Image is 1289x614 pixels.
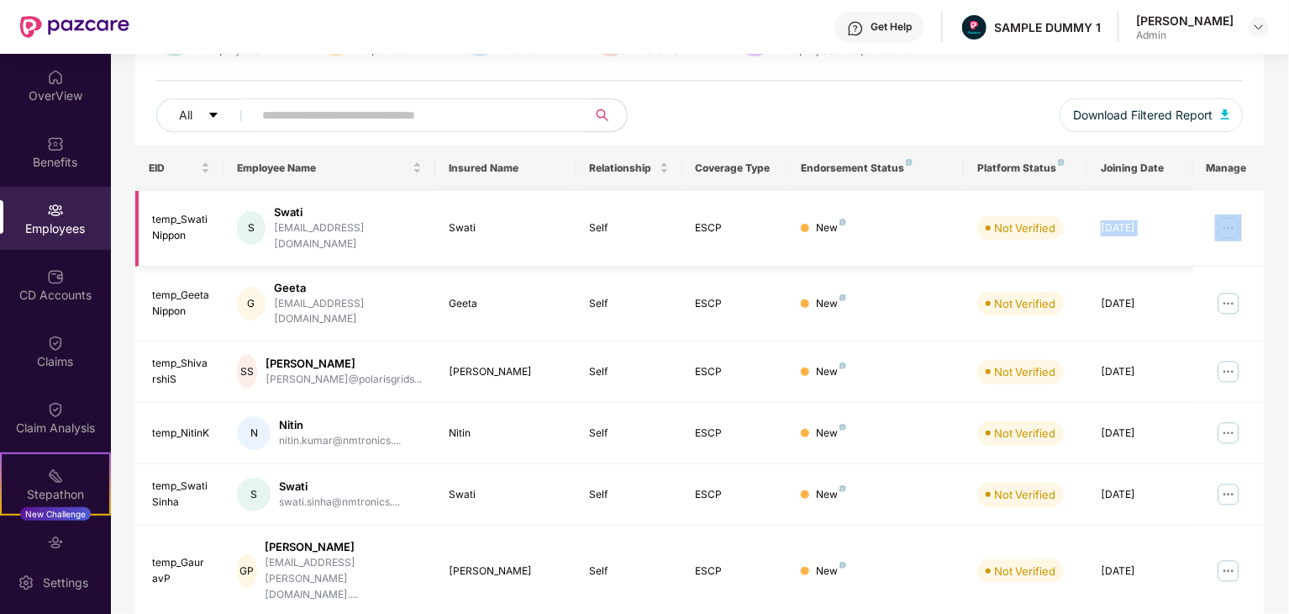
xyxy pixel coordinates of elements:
[152,555,210,587] div: temp_GauravP
[1215,420,1242,447] img: manageButton
[274,280,422,296] div: Geeta
[152,212,210,244] div: temp_SwatiNippon
[47,135,64,152] img: svg+xml;base64,PHN2ZyBpZD0iQmVuZWZpdHMiIHhtbG5zPSJodHRwOi8vd3d3LnczLm9yZy8yMDAwL3N2ZyIgd2lkdGg9Ij...
[47,534,64,551] img: svg+xml;base64,PHN2ZyBpZD0iRW5kb3JzZW1lbnRzIiB4bWxucz0iaHR0cDovL3d3dy53My5vcmcvMjAwMC9zdmciIHdpZH...
[590,487,669,503] div: Self
[839,294,846,301] img: svg+xml;base64,PHN2ZyB4bWxucz0iaHR0cDovL3d3dy53My5vcmcvMjAwMC9zdmciIHdpZHRoPSI4IiBoZWlnaHQ9IjgiIH...
[590,161,656,175] span: Relationship
[152,356,210,388] div: temp_ShivarshiS
[279,417,401,433] div: Nitin
[1215,290,1242,317] img: manageButton
[279,495,400,511] div: swati.sinha@nmtronics....
[696,220,775,236] div: ESCP
[20,16,129,38] img: New Pazcare Logo
[47,202,64,219] img: svg+xml;base64,PHN2ZyBpZD0iRW1wbG95ZWVzIiB4bWxucz0iaHR0cDovL3d3dy53My5vcmcvMjAwMC9zdmciIHdpZHRoPS...
[152,479,210,511] div: temp_SwatiSinha
[590,426,669,442] div: Self
[237,554,256,588] div: GP
[696,426,775,442] div: ESCP
[2,486,109,503] div: Stepathon
[1215,214,1242,241] img: manageButton
[839,562,846,569] img: svg+xml;base64,PHN2ZyB4bWxucz0iaHR0cDovL3d3dy53My5vcmcvMjAwMC9zdmciIHdpZHRoPSI4IiBoZWlnaHQ9IjgiIH...
[20,507,91,521] div: New Challenge
[1073,106,1213,124] span: Download Filtered Report
[994,19,1101,35] div: SAMPLE DUMMY 1
[237,478,271,511] div: S
[279,433,401,449] div: nitin.kumar@nmtronics....
[266,539,422,555] div: [PERSON_NAME]
[1221,109,1229,119] img: svg+xml;base64,PHN2ZyB4bWxucz0iaHR0cDovL3d3dy53My5vcmcvMjAwMC9zdmciIHhtbG5zOnhsaW5rPSJodHRwOi8vd3...
[47,401,64,418] img: svg+xml;base64,PHN2ZyBpZD0iQ2xhaW0iIHhtbG5zPSJodHRwOi8vd3d3LnczLm9yZy8yMDAwL3N2ZyIgd2lkdGg9IjIwIi...
[47,335,64,352] img: svg+xml;base64,PHN2ZyBpZD0iQ2xhaW0iIHhtbG5zPSJodHRwOi8vd3d3LnczLm9yZy8yMDAwL3N2ZyIgd2lkdGg9IjIwIi...
[1193,146,1264,191] th: Manage
[18,574,34,591] img: svg+xml;base64,PHN2ZyBpZD0iU2V0dGluZy0yMHgyMCIgeG1sbnM9Imh0dHA6Ly93d3cudzMub3JnLzIwMDAvc3ZnIiB3aW...
[1060,98,1243,132] button: Download Filtered Report
[156,98,259,132] button: Allcaret-down
[696,487,775,503] div: ESCP
[682,146,788,191] th: Coverage Type
[135,146,224,191] th: EID
[994,486,1055,503] div: Not Verified
[994,425,1055,442] div: Not Verified
[1215,558,1242,585] img: manageButton
[279,479,400,495] div: Swati
[590,564,669,580] div: Self
[586,109,618,122] span: search
[839,485,846,492] img: svg+xml;base64,PHN2ZyB4bWxucz0iaHR0cDovL3d3dy53My5vcmcvMjAwMC9zdmciIHdpZHRoPSI4IiBoZWlnaHQ9IjgiIH...
[274,220,422,252] div: [EMAIL_ADDRESS][DOMAIN_NAME]
[274,296,422,328] div: [EMAIL_ADDRESS][DOMAIN_NAME]
[266,372,422,388] div: [PERSON_NAME]@polarisgrids...
[435,146,576,191] th: Insured Name
[1101,220,1180,236] div: [DATE]
[266,356,422,372] div: [PERSON_NAME]
[1101,296,1180,312] div: [DATE]
[38,574,93,591] div: Settings
[1087,146,1193,191] th: Joining Date
[237,211,266,245] div: S
[816,487,846,503] div: New
[1101,426,1180,442] div: [DATE]
[994,563,1055,580] div: Not Verified
[1101,364,1180,380] div: [DATE]
[839,424,846,431] img: svg+xml;base64,PHN2ZyB4bWxucz0iaHR0cDovL3d3dy53My5vcmcvMjAwMC9zdmciIHdpZHRoPSI4IiBoZWlnaHQ9IjgiIH...
[590,364,669,380] div: Self
[816,220,846,236] div: New
[149,161,197,175] span: EID
[1136,13,1234,29] div: [PERSON_NAME]
[449,220,563,236] div: Swati
[816,564,846,580] div: New
[801,161,950,175] div: Endorsement Status
[1215,358,1242,385] img: manageButton
[449,296,563,312] div: Geeta
[224,146,435,191] th: Employee Name
[977,161,1074,175] div: Platform Status
[1101,487,1180,503] div: [DATE]
[994,295,1055,312] div: Not Verified
[871,20,912,34] div: Get Help
[816,426,846,442] div: New
[266,555,422,603] div: [EMAIL_ADDRESS][PERSON_NAME][DOMAIN_NAME]....
[586,98,628,132] button: search
[962,15,986,40] img: Pazcare_Alternative_logo-01-01.png
[208,109,219,123] span: caret-down
[47,468,64,484] img: svg+xml;base64,PHN2ZyB4bWxucz0iaHR0cDovL3d3dy53My5vcmcvMjAwMC9zdmciIHdpZHRoPSIyMSIgaGVpZ2h0PSIyMC...
[696,564,775,580] div: ESCP
[1058,159,1065,166] img: svg+xml;base64,PHN2ZyB4bWxucz0iaHR0cDovL3d3dy53My5vcmcvMjAwMC9zdmciIHdpZHRoPSI4IiBoZWlnaHQ9IjgiIH...
[237,161,409,175] span: Employee Name
[696,296,775,312] div: ESCP
[847,20,864,37] img: svg+xml;base64,PHN2ZyBpZD0iSGVscC0zMngzMiIgeG1sbnM9Imh0dHA6Ly93d3cudzMub3JnLzIwMDAvc3ZnIiB3aWR0aD...
[994,220,1055,236] div: Not Verified
[449,364,563,380] div: [PERSON_NAME]
[1136,29,1234,42] div: Admin
[237,416,271,450] div: N
[816,364,846,380] div: New
[839,363,846,369] img: svg+xml;base64,PHN2ZyB4bWxucz0iaHR0cDovL3d3dy53My5vcmcvMjAwMC9zdmciIHdpZHRoPSI4IiBoZWlnaHQ9IjgiIH...
[1101,564,1180,580] div: [DATE]
[1215,481,1242,508] img: manageButton
[152,288,210,320] div: temp_GeetaNippon
[237,355,257,389] div: SS
[839,219,846,225] img: svg+xml;base64,PHN2ZyB4bWxucz0iaHR0cDovL3d3dy53My5vcmcvMjAwMC9zdmciIHdpZHRoPSI4IiBoZWlnaHQ9IjgiIH...
[237,287,266,320] div: G
[576,146,682,191] th: Relationship
[816,296,846,312] div: New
